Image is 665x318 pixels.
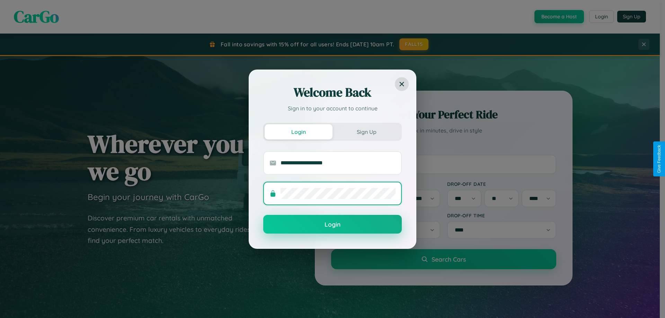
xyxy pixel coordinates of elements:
button: Sign Up [332,124,400,139]
h2: Welcome Back [263,84,402,101]
div: Give Feedback [657,145,662,173]
button: Login [265,124,332,139]
button: Login [263,215,402,234]
p: Sign in to your account to continue [263,104,402,112]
